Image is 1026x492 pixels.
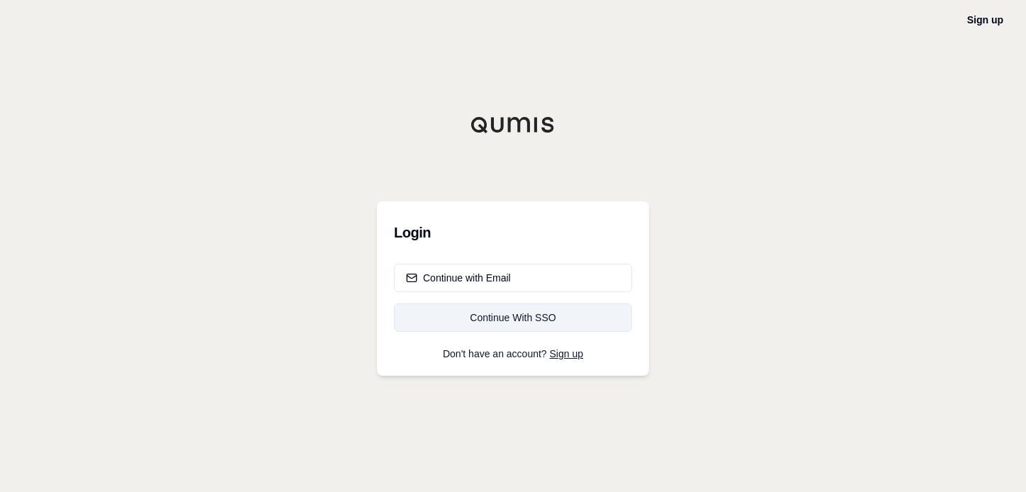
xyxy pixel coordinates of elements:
[394,303,632,332] a: Continue With SSO
[394,349,632,359] p: Don't have an account?
[470,116,556,133] img: Qumis
[967,14,1003,26] a: Sign up
[550,348,583,359] a: Sign up
[406,271,511,285] div: Continue with Email
[406,311,620,325] div: Continue With SSO
[394,218,632,247] h3: Login
[394,264,632,292] button: Continue with Email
